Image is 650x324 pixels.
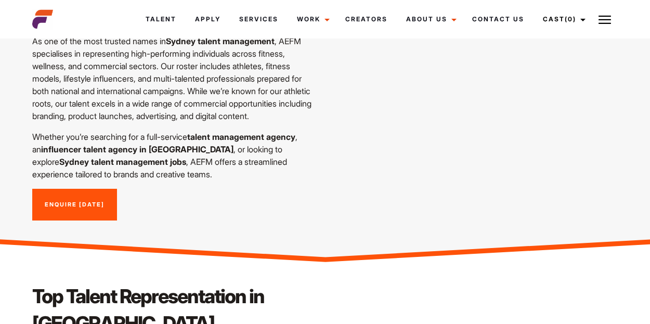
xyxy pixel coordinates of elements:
strong: Sydney talent management jobs [59,157,186,167]
a: Work [288,5,336,33]
a: About Us [397,5,463,33]
p: As one of the most trusted names in , AEFM specialises in representing high-performing individual... [32,35,319,122]
strong: Sydney talent management [166,36,275,46]
a: Services [230,5,288,33]
span: (0) [565,15,576,23]
a: Contact Us [463,5,534,33]
a: Apply [186,5,230,33]
img: Burger icon [599,14,611,26]
img: cropped-aefm-brand-fav-22-square.png [32,9,53,30]
a: Talent [136,5,186,33]
strong: talent management agency [187,132,295,142]
p: Whether you’re searching for a full-service , an , or looking to explore , AEFM offers a streamli... [32,131,319,180]
a: Creators [336,5,397,33]
strong: influencer talent agency in [GEOGRAPHIC_DATA] [41,144,233,154]
a: Enquire [DATE] [32,189,117,221]
a: Cast(0) [534,5,592,33]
